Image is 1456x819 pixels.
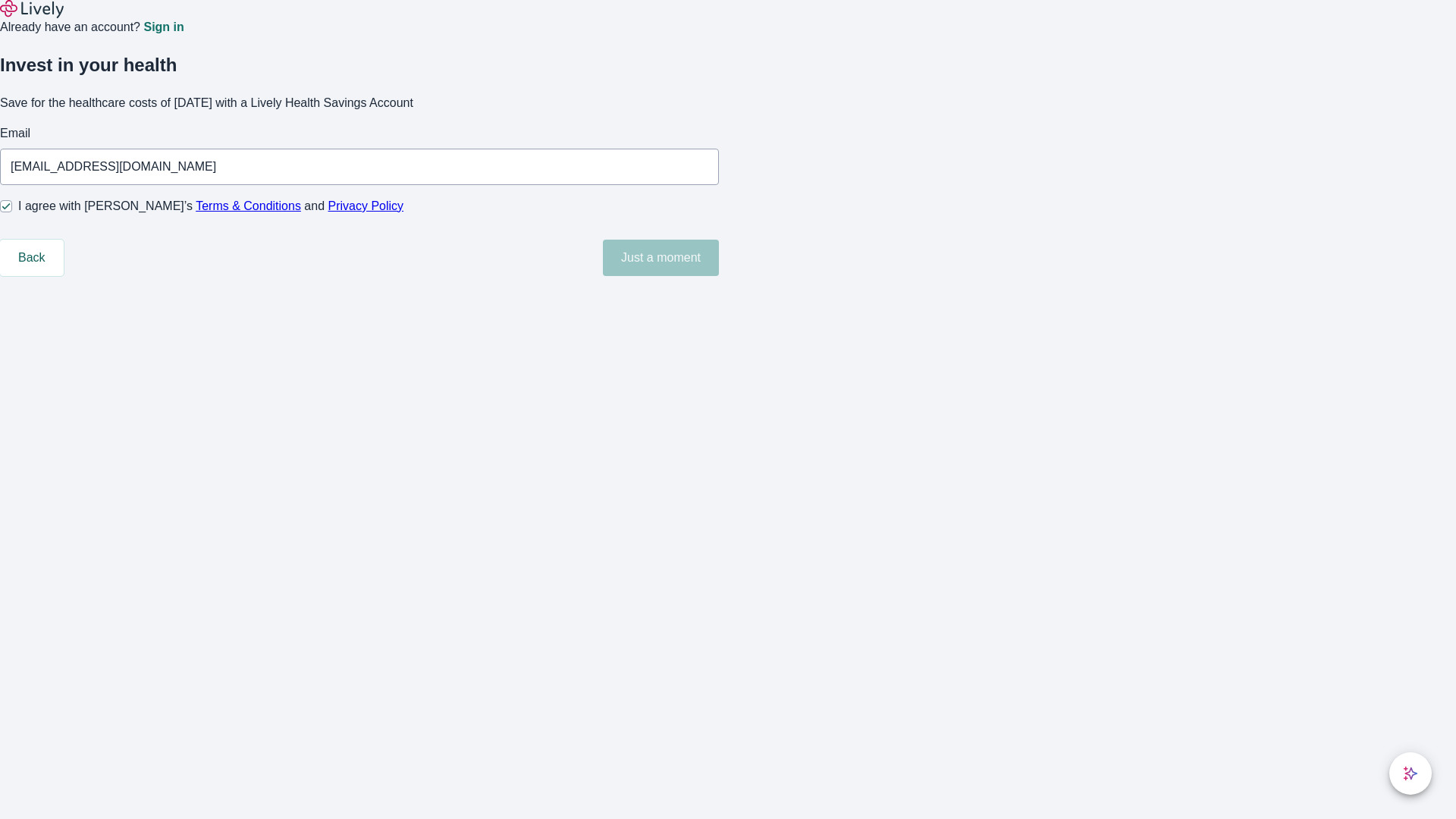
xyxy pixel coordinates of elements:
button: chat [1389,752,1432,795]
svg: Lively AI Assistant [1403,766,1418,781]
a: Sign in [143,21,184,33]
a: Privacy Policy [328,199,404,212]
a: Terms & Conditions [196,199,301,212]
span: I agree with [PERSON_NAME]’s and [18,197,403,215]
